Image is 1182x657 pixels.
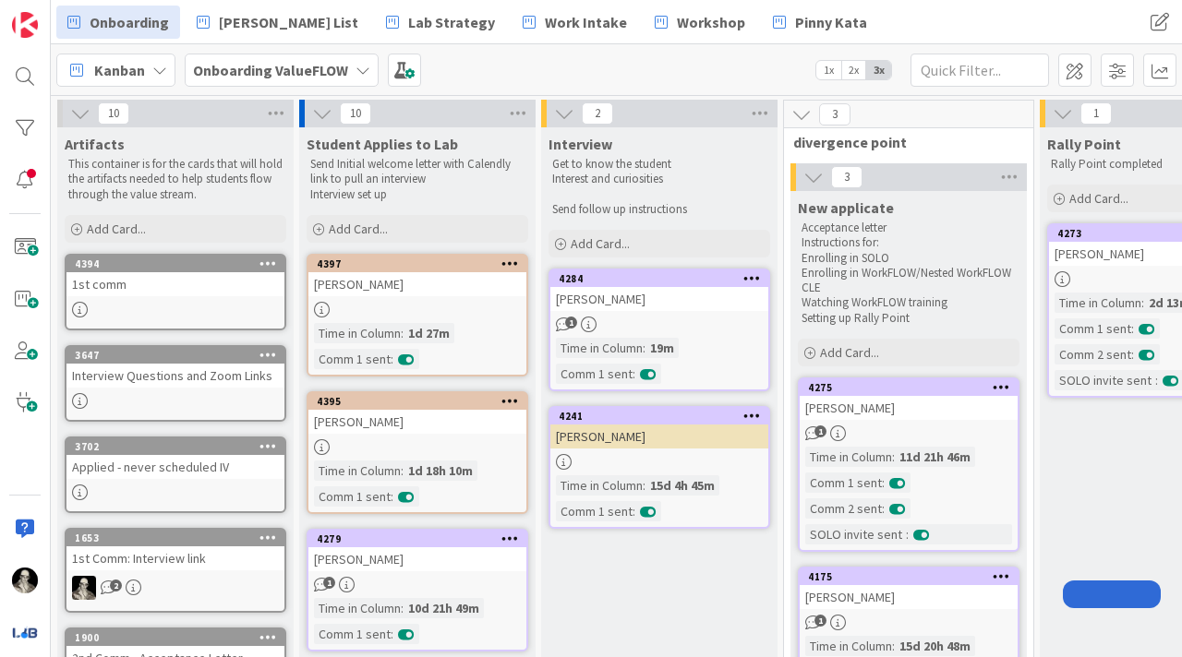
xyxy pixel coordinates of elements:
div: Time in Column [556,338,643,358]
div: Time in Column [314,323,401,343]
span: : [391,624,393,644]
span: : [643,475,645,496]
span: 1 [565,317,577,328]
div: 4397 [308,256,526,272]
p: Send follow up instructions [552,202,766,217]
div: [PERSON_NAME] [800,585,1018,609]
div: 4397 [317,257,526,270]
div: 4241 [550,408,768,424]
div: Interview Questions and Zoom Links [66,364,284,388]
div: Time in Column [314,460,401,481]
div: [PERSON_NAME] [308,410,526,434]
div: 4395 [317,395,526,408]
div: 4395 [308,393,526,410]
span: : [1155,370,1158,390]
span: : [633,501,635,521]
div: Comm 2 sent [1055,344,1131,364]
span: 1 [323,577,335,589]
div: 4175 [800,568,1018,585]
span: Work Intake [545,11,627,33]
div: [PERSON_NAME] [550,287,768,311]
p: This container is for the cards that will hold the artifacts needed to help students flow through... [68,157,283,202]
p: Enrolling in SOLO [802,251,1016,266]
div: 15d 20h 48m [895,636,975,656]
a: Pinny Kata [762,6,878,39]
span: 3 [819,103,850,125]
div: 4279[PERSON_NAME] [308,531,526,571]
div: [PERSON_NAME] [800,396,1018,420]
span: Add Card... [820,344,879,361]
div: Comm 1 sent [556,364,633,384]
a: Onboarding [56,6,180,39]
div: Time in Column [805,636,892,656]
a: 4284[PERSON_NAME]Time in Column:19mComm 1 sent: [549,269,770,391]
div: Time in Column [805,447,892,467]
div: 4284 [550,270,768,287]
div: [PERSON_NAME] [308,272,526,296]
span: : [643,338,645,358]
div: 1st comm [66,272,284,296]
div: 3647 [75,349,284,362]
span: Add Card... [571,235,630,252]
span: 2 [110,579,122,591]
div: 4397[PERSON_NAME] [308,256,526,296]
span: divergence point [793,133,1010,151]
span: 10 [98,102,129,125]
span: : [882,472,885,493]
div: 1653 [66,530,284,546]
div: 43941st comm [66,256,284,296]
span: [PERSON_NAME] List [219,11,358,33]
div: 4284[PERSON_NAME] [550,270,768,311]
p: Get to know the student [552,157,766,172]
p: Watching WorkFLOW training [802,295,1016,310]
div: SOLO invite sent [805,524,906,544]
span: 3 [831,166,862,188]
div: 4279 [308,531,526,547]
div: 3702 [75,440,284,453]
div: 3647 [66,347,284,364]
div: 10d 21h 49m [404,598,484,618]
div: 11d 21h 46m [895,447,975,467]
span: Add Card... [329,221,388,237]
a: 4275[PERSON_NAME]Time in Column:11d 21h 46mComm 1 sent:Comm 2 sent:SOLO invite sent: [798,377,1019,552]
span: : [882,498,885,519]
div: Comm 1 sent [314,486,391,507]
img: Visit kanbanzone.com [12,12,38,38]
span: 1 [1080,102,1112,125]
div: 4279 [317,532,526,545]
div: 1d 18h 10m [404,460,477,481]
div: Time in Column [1055,293,1141,313]
div: 4284 [559,272,768,285]
div: 4394 [75,257,284,270]
a: Workshop [644,6,756,39]
div: [PERSON_NAME] [308,547,526,571]
div: 4275[PERSON_NAME] [800,379,1018,420]
div: Time in Column [314,598,401,618]
a: [PERSON_NAME] List [186,6,369,39]
div: 19m [645,338,679,358]
span: : [401,323,404,343]
div: SOLO invite sent [1055,370,1155,390]
div: WS [66,576,284,600]
div: Comm 1 sent [556,501,633,521]
div: 4175[PERSON_NAME] [800,568,1018,609]
a: 3702Applied - never scheduled IV [65,436,286,513]
span: 10 [340,102,371,125]
div: Comm 1 sent [314,624,391,644]
div: 4241[PERSON_NAME] [550,408,768,448]
span: Workshop [677,11,745,33]
p: Setting up Rally Point [802,311,1016,326]
span: : [892,636,895,656]
div: Comm 1 sent [314,349,391,369]
div: 4175 [808,570,1018,583]
div: 4275 [808,381,1018,394]
div: Comm 2 sent [805,498,882,519]
a: 16531st Comm: Interview linkWS [65,528,286,613]
span: : [401,460,404,481]
span: Rally Point [1047,135,1121,153]
div: Time in Column [556,475,643,496]
div: 3702Applied - never scheduled IV [66,438,284,479]
div: 4275 [800,379,1018,396]
span: : [391,349,393,369]
span: 3x [866,61,891,79]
